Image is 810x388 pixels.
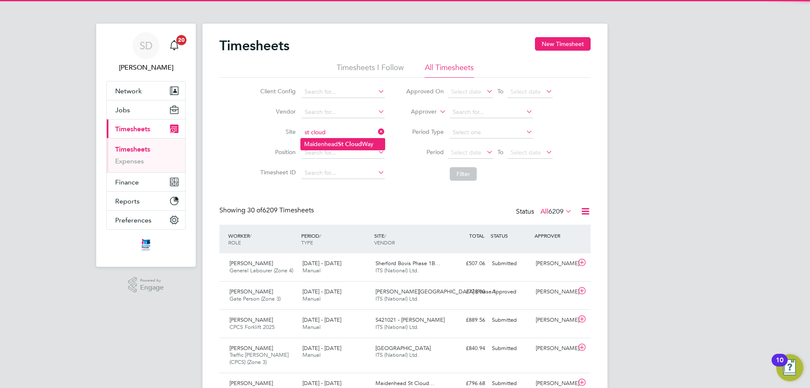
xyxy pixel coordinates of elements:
label: Client Config [258,87,296,95]
nav: Main navigation [96,24,196,267]
span: 6209 [548,207,564,216]
div: Status [516,206,574,218]
button: Timesheets [107,119,185,138]
div: £778.00 [445,285,489,299]
label: All [540,207,572,216]
span: [DATE] - [DATE] [302,380,341,387]
span: Reports [115,197,140,205]
div: £840.94 [445,342,489,355]
a: Expenses [115,157,144,165]
a: 20 [166,32,183,59]
label: Approved On [406,87,444,95]
span: / [250,232,251,239]
label: Period [406,148,444,156]
div: £889.56 [445,313,489,327]
a: Powered byEngage [128,277,164,293]
span: [PERSON_NAME][GEOGRAPHIC_DATA] (Phase 1 [375,288,496,295]
span: Manual [302,351,321,358]
div: PERIOD [299,228,372,250]
div: [PERSON_NAME] [532,342,576,355]
span: Manual [302,323,321,331]
span: Maidenhead St Cloud… [375,380,435,387]
label: Vendor [258,108,296,115]
span: TOTAL [469,232,484,239]
span: To [495,86,506,97]
li: Maidenhead Way [301,138,385,150]
span: Preferences [115,216,151,224]
button: Jobs [107,100,185,119]
input: Search for... [302,106,385,118]
span: [PERSON_NAME] [229,380,273,387]
span: ITS (National) Ltd. [375,351,419,358]
b: Cloud [345,141,362,148]
span: Engage [140,284,164,291]
span: Traffic [PERSON_NAME] (CPCS) (Zone 3) [229,351,289,366]
span: Select date [510,88,541,95]
span: Network [115,87,142,95]
div: Showing [219,206,316,215]
span: ITS (National) Ltd. [375,323,419,331]
span: Manual [302,295,321,302]
span: [DATE] - [DATE] [302,260,341,267]
span: Jobs [115,106,130,114]
label: Site [258,128,296,136]
span: Finance [115,178,139,186]
span: [GEOGRAPHIC_DATA] [375,345,431,352]
span: SD [140,40,153,51]
span: ITS (National) Ltd. [375,267,419,274]
div: Submitted [489,313,532,327]
span: Powered by [140,277,164,284]
span: Select date [510,149,541,156]
input: Search for... [302,167,385,179]
a: Go to home page [106,238,186,252]
span: Manual [302,267,321,274]
img: itsconstruction-logo-retina.png [140,238,152,252]
span: VENDOR [374,239,395,246]
span: Timesheets [115,125,150,133]
div: SITE [372,228,445,250]
span: Stuart Douglas [106,62,186,73]
span: [PERSON_NAME] [229,288,273,295]
label: Period Type [406,128,444,136]
span: 30 of [247,206,262,214]
label: Timesheet ID [258,168,296,176]
span: Gate Person (Zone 3) [229,295,281,302]
span: Sherford Bovis Phase 1B… [375,260,440,267]
button: New Timesheet [535,37,591,51]
input: Search for... [302,127,385,138]
a: Timesheets [115,145,150,153]
div: Approved [489,285,532,299]
input: Select one [450,127,533,138]
div: STATUS [489,228,532,243]
span: / [319,232,321,239]
span: [DATE] - [DATE] [302,345,341,352]
span: S421021 - [PERSON_NAME] [375,316,445,323]
span: TYPE [301,239,313,246]
input: Search for... [302,86,385,98]
span: 6209 Timesheets [247,206,314,214]
span: ITS (National) Ltd. [375,295,419,302]
input: Search for... [450,106,533,118]
div: [PERSON_NAME] [532,285,576,299]
a: SD[PERSON_NAME] [106,32,186,73]
li: Timesheets I Follow [337,62,404,78]
span: Select date [451,149,481,156]
label: Approver [399,108,437,116]
span: 20 [176,35,186,45]
span: ROLE [228,239,241,246]
button: Network [107,81,185,100]
h2: Timesheets [219,37,289,54]
div: Submitted [489,257,532,271]
div: £507.06 [445,257,489,271]
span: [PERSON_NAME] [229,260,273,267]
b: St [338,141,343,148]
span: To [495,147,506,157]
span: Select date [451,88,481,95]
button: Preferences [107,211,185,229]
div: [PERSON_NAME] [532,257,576,271]
button: Reports [107,192,185,210]
div: Timesheets [107,138,185,172]
input: Search for... [302,147,385,159]
span: General Labourer (Zone 4) [229,267,293,274]
span: / [384,232,386,239]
